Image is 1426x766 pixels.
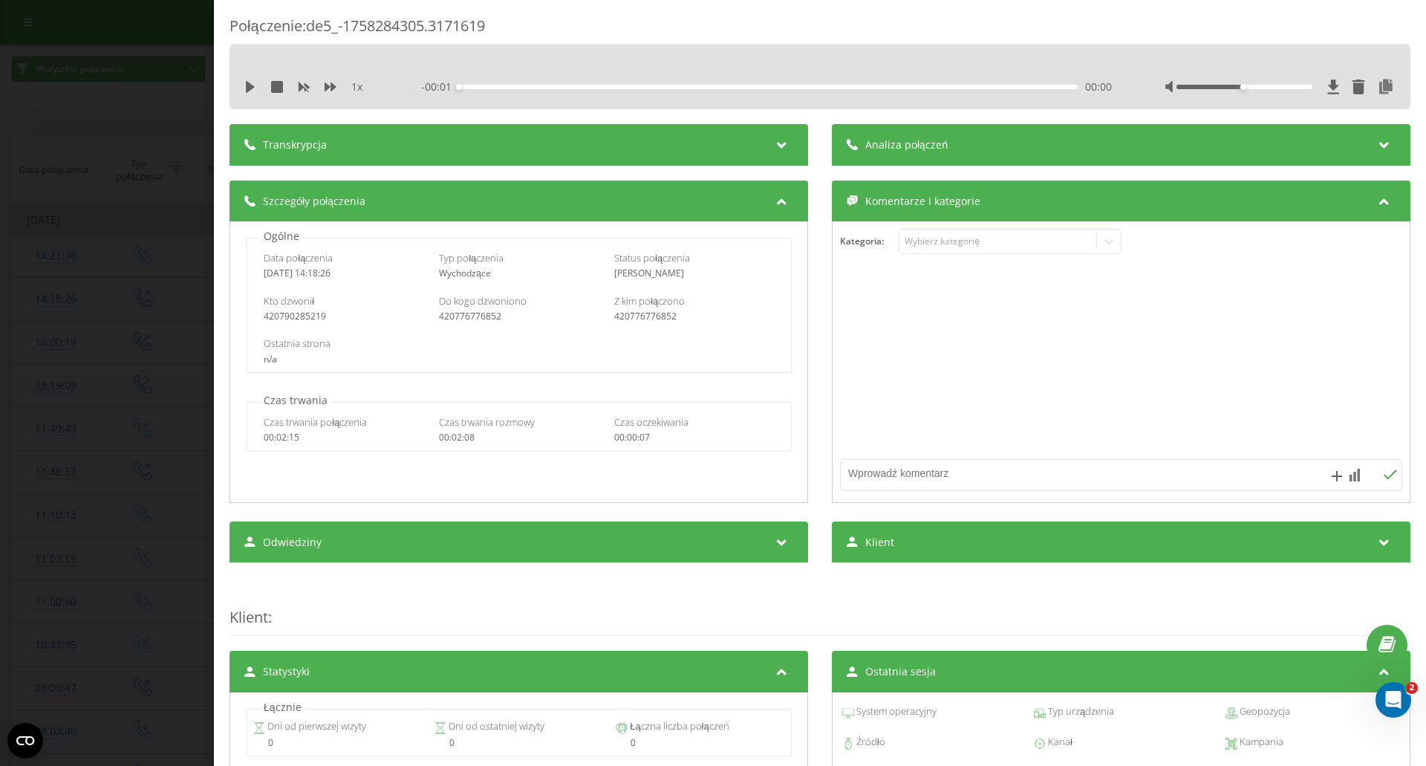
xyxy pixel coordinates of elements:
[260,393,331,408] p: Czas trwania
[446,719,544,734] span: Dni od ostatniej wizyty
[1406,682,1418,694] span: 2
[1240,84,1246,90] div: Accessibility label
[421,79,459,94] span: - 00:01
[865,137,948,152] span: Analiza połączeń
[351,79,362,94] span: 1 x
[1046,704,1114,719] span: Typ urządzenia
[456,84,462,90] div: Accessibility label
[264,294,314,308] span: Kto dzwonił
[840,236,899,247] h4: Kategoria :
[905,236,1090,247] div: Wybierz kategorię
[265,719,366,734] span: Dni od pierwszej wizyty
[865,535,894,550] span: Klient
[439,415,535,429] span: Czas trwania rozmowy
[1237,704,1290,719] span: Geopozycja
[628,719,729,734] span: Łączna liczba połączeń
[260,229,303,244] p: Ogólne
[1085,79,1112,94] span: 00:00
[264,311,423,322] div: 420790285219
[253,738,422,748] div: 0
[263,535,322,550] span: Odwiedziny
[263,137,327,152] span: Transkrypcja
[614,251,690,264] span: Status połączenia
[439,267,491,279] span: Wychodzące
[264,415,367,429] span: Czas trwania połączenia
[264,354,773,365] div: n/a
[614,311,774,322] div: 420776776852
[229,577,1410,636] div: :
[439,311,599,322] div: 420776776852
[264,251,333,264] span: Data połączenia
[434,738,603,748] div: 0
[264,268,423,279] div: [DATE] 14:18:26
[264,337,331,350] span: Ostatnia strona
[616,738,784,748] div: 0
[263,664,310,679] span: Statystyki
[229,607,268,627] span: Klient
[614,432,774,443] div: 00:00:07
[865,194,980,209] span: Komentarze i kategorie
[260,700,305,715] p: Łącznie
[614,415,688,429] span: Czas oczekiwania
[854,735,885,750] span: Źródło
[854,704,937,719] span: System operacyjny
[614,267,684,279] span: [PERSON_NAME]
[229,16,1410,45] div: Połączenie : de5_-1758284305.3171619
[439,294,527,308] span: Do kogo dzwoniono
[865,664,936,679] span: Ostatnia sesja
[1375,682,1411,718] iframe: Intercom live chat
[1046,735,1072,750] span: Kanał
[614,294,685,308] span: Z kim połączono
[439,251,504,264] span: Typ połączenia
[439,432,599,443] div: 00:02:08
[1237,735,1283,750] span: Kampania
[7,723,43,759] button: Open CMP widget
[263,194,365,209] span: Szczegóły połączenia
[264,432,423,443] div: 00:02:15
